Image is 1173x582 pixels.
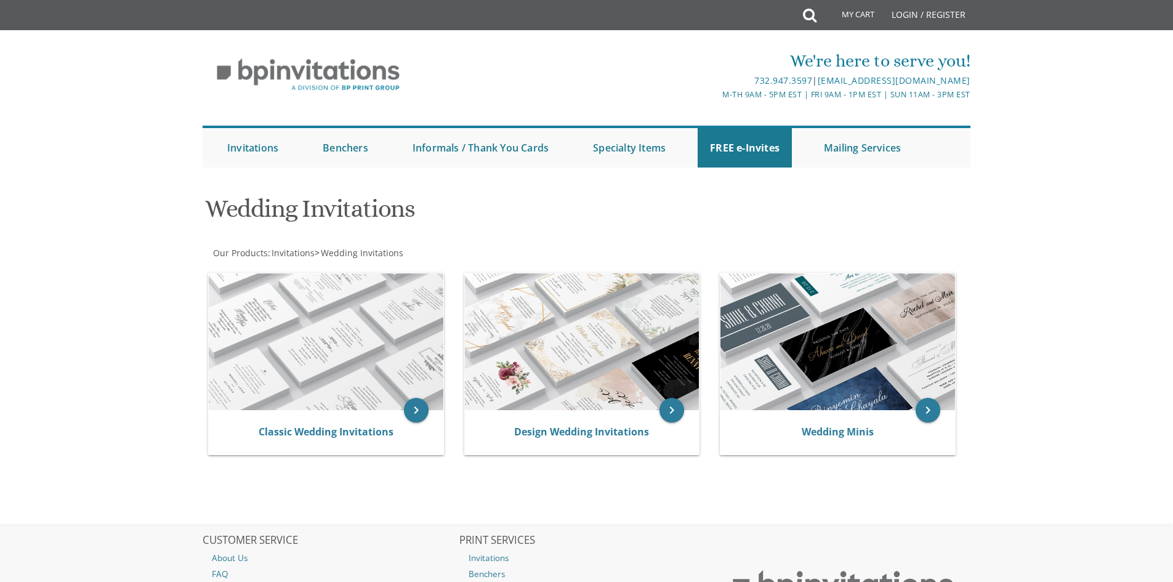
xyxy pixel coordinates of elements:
img: BP Invitation Loft [203,49,414,100]
div: M-Th 9am - 5pm EST | Fri 9am - 1pm EST | Sun 11am - 3pm EST [459,88,970,101]
img: Classic Wedding Invitations [209,273,443,410]
a: My Cart [815,1,883,32]
a: Specialty Items [581,128,678,168]
a: Our Products [212,247,268,259]
div: : [203,247,587,259]
a: Classic Wedding Invitations [259,425,393,439]
h2: CUSTOMER SERVICE [203,535,458,547]
a: Benchers [459,566,714,582]
a: keyboard_arrow_right [659,398,684,422]
h2: PRINT SERVICES [459,535,714,547]
a: Invitations [459,550,714,566]
a: FREE e-Invites [698,128,792,168]
a: Wedding Minis [802,425,874,439]
a: Wedding Invitations [320,247,403,259]
a: Invitations [215,128,291,168]
div: | [459,73,970,88]
div: We're here to serve you! [459,49,970,73]
a: Benchers [310,128,381,168]
a: Informals / Thank You Cards [400,128,561,168]
a: keyboard_arrow_right [404,398,429,422]
span: Invitations [272,247,315,259]
span: > [315,247,403,259]
img: Wedding Minis [720,273,955,410]
a: Mailing Services [812,128,913,168]
a: 732.947.3597 [754,75,812,86]
h1: Wedding Invitations [205,195,707,232]
a: [EMAIL_ADDRESS][DOMAIN_NAME] [818,75,970,86]
a: FAQ [203,566,458,582]
a: keyboard_arrow_right [916,398,940,422]
a: Invitations [270,247,315,259]
a: About Us [203,550,458,566]
a: Design Wedding Invitations [514,425,649,439]
span: Wedding Invitations [321,247,403,259]
img: Design Wedding Invitations [465,273,699,410]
